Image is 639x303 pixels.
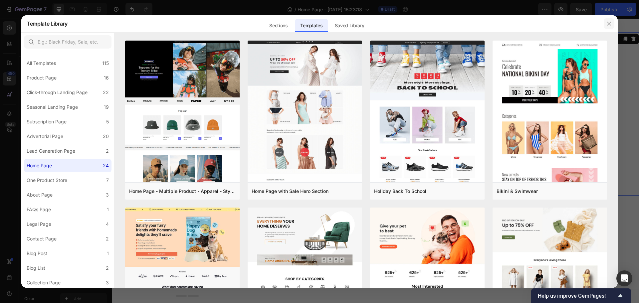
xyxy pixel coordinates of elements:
div: 4 [106,220,109,228]
div: Holiday Back To School [374,187,426,195]
button: <p>Button</p> [64,63,101,81]
button: AI Content [477,16,506,24]
div: Generate layout [244,202,279,209]
div: Add blank section [293,202,333,209]
div: 19 [104,103,109,111]
div: All Templates [27,59,56,67]
button: Show survey - Help us improve GemPages! [538,292,624,300]
div: Choose templates [192,202,232,209]
p: P Your heading text goes here [69,104,458,124]
div: Replace this text with your content [64,51,463,63]
div: 1 [107,206,109,214]
div: 115 [102,59,109,67]
div: Home Page [27,162,52,170]
div: Collection Page [27,279,61,287]
p: Create Theme Section [430,17,473,23]
div: 2 [106,264,109,272]
div: 3 [106,191,109,199]
div: 22 [103,88,109,96]
span: Add section [248,187,279,194]
div: Contact Page [27,235,57,243]
div: Saved Library [329,19,370,32]
h2: Your heading text goes here [64,30,463,51]
h2: Rich Text Editor. Editing area: main [68,103,459,125]
div: 2 [106,147,109,155]
div: 7 [106,176,109,184]
div: Sections [264,19,293,32]
div: 24 [103,162,109,170]
div: About Page [27,191,53,199]
span: from URL or image [243,210,279,216]
div: FAQs Page [27,206,51,214]
button: <p>Button</p> [68,137,106,155]
p: Button [76,141,98,151]
div: 5 [106,118,109,126]
div: Product Page [27,74,57,82]
div: Replace this text with your content [68,124,459,136]
div: 16 [104,74,109,82]
div: Bikini & Swimwear [497,187,538,195]
div: Open Intercom Messenger [616,270,632,286]
input: E.g.: Black Friday, Sale, etc. [24,35,111,49]
h2: Template Library [27,15,68,32]
div: Click-through Landing Page [27,88,88,96]
div: Section 1 [398,17,418,23]
div: Legal Page [27,220,51,228]
div: Lead Generation Page [27,147,75,155]
div: 1 [107,249,109,257]
div: Seasonal Landing Page [27,103,78,111]
div: One Product Store [27,176,67,184]
div: Advertorial Page [27,132,63,140]
div: Blog Post [27,249,47,257]
span: inspired by CRO experts [189,210,234,216]
p: Button [72,67,93,77]
div: Home Page - Multiple Product - Apparel - Style 4 [129,187,236,195]
span: then drag & drop elements [288,210,337,216]
div: Home Page with Sale Hero Section [252,187,328,195]
div: 20 [103,132,109,140]
div: Blog List [27,264,45,272]
span: Help us improve GemPages! [538,293,616,299]
div: 3 [106,279,109,287]
div: 2 [106,235,109,243]
div: Subscription Page [27,118,67,126]
div: Templates [295,19,328,32]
